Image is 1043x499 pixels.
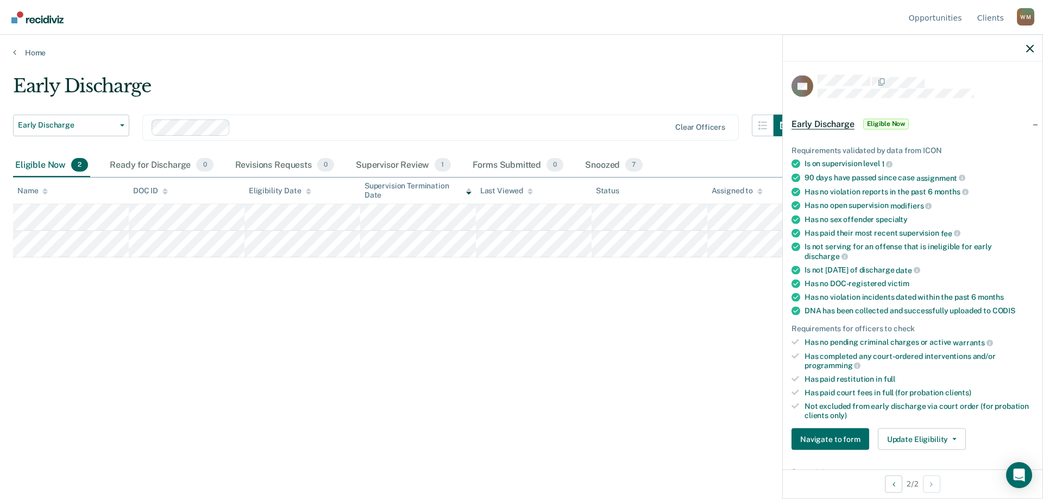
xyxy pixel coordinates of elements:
span: CODIS [992,306,1015,315]
div: Early DischargeEligible Now [783,106,1042,141]
span: full [884,375,895,383]
div: Supervision Termination Date [365,181,472,200]
div: 2 / 2 [783,469,1042,498]
div: Status [596,186,619,195]
div: Has completed any court-ordered interventions and/or [805,351,1034,370]
div: Is on supervision level [805,159,1034,169]
div: Not excluded from early discharge via court order (for probation clients [805,401,1034,420]
span: only) [830,410,847,419]
span: assignment [916,173,965,182]
span: 7 [625,158,642,172]
span: months [934,187,969,196]
div: Assigned to [712,186,763,195]
span: discharge [805,251,848,260]
dt: Supervision [791,468,1034,477]
span: specialty [876,214,908,223]
span: warrants [953,338,993,346]
div: Open Intercom Messenger [1006,462,1032,488]
div: Has no violation incidents dated within the past 6 [805,293,1034,302]
span: 2 [71,158,88,172]
div: Eligible Now [13,154,90,178]
span: fee [941,229,960,237]
div: Supervisor Review [354,154,453,178]
span: Early Discharge [18,121,116,130]
span: Early Discharge [791,118,854,129]
span: 1 [435,158,450,172]
span: victim [888,279,909,288]
button: Navigate to form [791,428,869,450]
div: Early Discharge [13,75,795,106]
div: Requirements validated by data from ICON [791,146,1034,155]
div: DNA has been collected and successfully uploaded to [805,306,1034,315]
button: Update Eligibility [878,428,966,450]
div: Has no sex offender [805,214,1034,224]
div: Snoozed [583,154,644,178]
div: Is not serving for an offense that is ineligible for early [805,242,1034,261]
div: Forms Submitted [470,154,566,178]
span: Eligible Now [863,118,909,129]
div: Has paid court fees in full (for probation [805,388,1034,397]
button: Profile dropdown button [1017,8,1034,26]
div: Has no open supervision [805,201,1034,211]
span: programming [805,361,860,370]
button: Next Opportunity [923,475,940,492]
a: Navigate to form link [791,428,874,450]
div: Has no pending criminal charges or active [805,338,1034,348]
span: 0 [317,158,334,172]
div: Has paid their most recent supervision [805,228,1034,238]
a: Home [13,48,1030,58]
div: Has paid restitution in [805,375,1034,384]
div: 90 days have passed since case [805,173,1034,182]
span: 0 [546,158,563,172]
span: 0 [196,158,213,172]
div: Ready for Discharge [108,154,215,178]
span: modifiers [890,201,932,210]
div: Last Viewed [480,186,533,195]
div: Has no DOC-registered [805,279,1034,288]
div: DOC ID [133,186,168,195]
span: date [896,266,920,274]
div: Revisions Requests [233,154,336,178]
button: Previous Opportunity [885,475,902,492]
div: Clear officers [675,123,725,132]
span: months [978,293,1004,301]
div: Is not [DATE] of discharge [805,265,1034,275]
div: Has no violation reports in the past 6 [805,187,1034,197]
div: W M [1017,8,1034,26]
span: 1 [882,160,893,168]
img: Recidiviz [11,11,64,23]
span: clients) [945,388,971,396]
div: Name [17,186,48,195]
div: Eligibility Date [249,186,311,195]
div: Requirements for officers to check [791,324,1034,333]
